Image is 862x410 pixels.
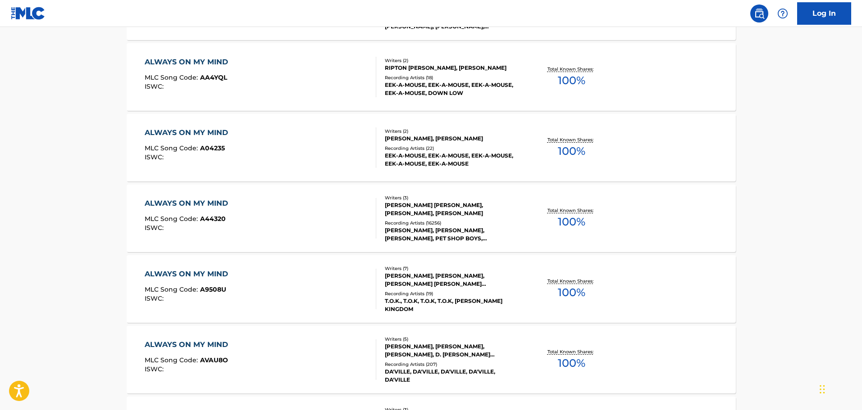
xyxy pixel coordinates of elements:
[547,136,596,143] p: Total Known Shares:
[145,57,233,68] div: ALWAYS ON MY MIND
[385,361,521,368] div: Recording Artists ( 207 )
[385,336,521,342] div: Writers ( 5 )
[385,135,521,143] div: [PERSON_NAME], [PERSON_NAME]
[777,8,788,19] img: help
[558,214,585,230] span: 100 %
[200,285,226,293] span: A9508U
[558,355,585,371] span: 100 %
[385,220,521,226] div: Recording Artists ( 16256 )
[558,143,585,159] span: 100 %
[385,81,521,97] div: EEK-A-MOUSE, EEK-A-MOUSE, EEK-A-MOUSE, EEK-A-MOUSE, DOWN LOW
[547,66,596,72] p: Total Known Shares:
[547,348,596,355] p: Total Known Shares:
[797,2,851,25] a: Log In
[145,198,233,209] div: ALWAYS ON MY MIND
[385,265,521,272] div: Writers ( 7 )
[145,224,166,232] span: ISWC :
[145,269,233,279] div: ALWAYS ON MY MIND
[385,128,521,135] div: Writers ( 2 )
[145,82,166,90] span: ISWC :
[385,272,521,288] div: [PERSON_NAME], [PERSON_NAME], [PERSON_NAME] [PERSON_NAME] [PERSON_NAME], [PERSON_NAME] [PERSON_NA...
[145,294,166,302] span: ISWC :
[145,365,166,373] span: ISWC :
[385,290,521,297] div: Recording Artists ( 19 )
[385,342,521,359] div: [PERSON_NAME], [PERSON_NAME], [PERSON_NAME], D. [PERSON_NAME] [PERSON_NAME]
[385,226,521,243] div: [PERSON_NAME], [PERSON_NAME], [PERSON_NAME], PET SHOP BOYS, [PERSON_NAME]
[754,8,765,19] img: search
[385,297,521,313] div: T.O.K., T.O.K, T.O.K, T.O.K, [PERSON_NAME] KINGDOM
[145,73,200,81] span: MLC Song Code :
[145,127,233,138] div: ALWAYS ON MY MIND
[145,356,200,364] span: MLC Song Code :
[385,145,521,152] div: Recording Artists ( 22 )
[200,144,225,152] span: A04235
[200,73,227,81] span: AA4YQL
[547,278,596,284] p: Total Known Shares:
[127,255,736,323] a: ALWAYS ON MY MINDMLC Song Code:A9508UISWC:Writers (7)[PERSON_NAME], [PERSON_NAME], [PERSON_NAME] ...
[817,367,862,410] iframe: Chat Widget
[200,356,228,364] span: AVAU8O
[385,74,521,81] div: Recording Artists ( 18 )
[385,152,521,168] div: EEK-A-MOUSE, EEK-A-MOUSE, EEK-A-MOUSE, EEK-A-MOUSE, EEK-A-MOUSE
[385,368,521,384] div: DA'VILLE, DA'VILLE, DA'VILLE, DA'VILLE, DA'VILLE
[127,326,736,393] a: ALWAYS ON MY MINDMLC Song Code:AVAU8OISWC:Writers (5)[PERSON_NAME], [PERSON_NAME], [PERSON_NAME],...
[385,201,521,217] div: [PERSON_NAME] [PERSON_NAME], [PERSON_NAME], [PERSON_NAME]
[127,185,736,252] a: ALWAYS ON MY MINDMLC Song Code:A44320ISWC:Writers (3)[PERSON_NAME] [PERSON_NAME], [PERSON_NAME], ...
[547,207,596,214] p: Total Known Shares:
[145,144,200,152] span: MLC Song Code :
[558,72,585,89] span: 100 %
[385,64,521,72] div: RIPTON [PERSON_NAME], [PERSON_NAME]
[127,43,736,111] a: ALWAYS ON MY MINDMLC Song Code:AA4YQLISWC:Writers (2)RIPTON [PERSON_NAME], [PERSON_NAME]Recording...
[385,194,521,201] div: Writers ( 3 )
[127,114,736,181] a: ALWAYS ON MY MINDMLC Song Code:A04235ISWC:Writers (2)[PERSON_NAME], [PERSON_NAME]Recording Artist...
[145,153,166,161] span: ISWC :
[11,7,46,20] img: MLC Logo
[385,57,521,64] div: Writers ( 2 )
[820,376,825,403] div: Drag
[145,339,233,350] div: ALWAYS ON MY MIND
[200,215,226,223] span: A44320
[145,215,200,223] span: MLC Song Code :
[774,5,792,23] div: Help
[558,284,585,301] span: 100 %
[750,5,768,23] a: Public Search
[145,285,200,293] span: MLC Song Code :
